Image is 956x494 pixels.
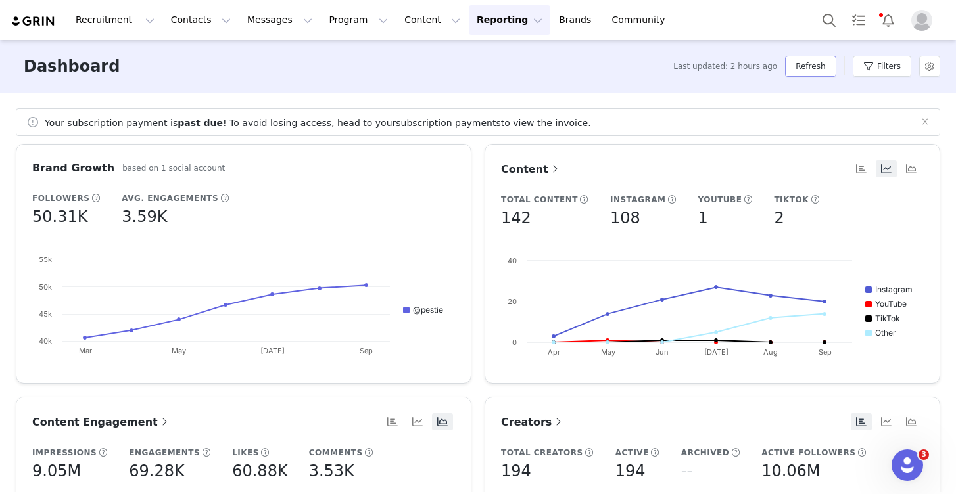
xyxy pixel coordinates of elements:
[79,346,92,355] text: Mar
[32,459,81,483] h5: 9.05M
[321,5,396,35] button: Program
[815,5,844,35] button: Search
[673,60,777,72] span: Last updated: 2 hours ago
[761,459,820,483] h5: 10.06M
[39,282,52,292] text: 50k
[512,338,517,347] text: 0
[548,348,560,357] text: Apr
[501,194,578,206] h5: Total Content
[163,5,239,35] button: Contacts
[892,449,923,481] iframe: Intercom live chat
[232,447,259,459] h5: Likes
[681,459,692,483] h5: --
[396,118,501,128] a: subscription payments
[615,447,649,459] h5: Active
[911,10,932,31] img: placeholder-profile.jpg
[309,459,354,483] h5: 3.53K
[260,346,285,355] text: [DATE]
[774,194,809,206] h5: TikTok
[508,256,517,265] text: 40
[122,192,218,204] h5: Avg. Engagements
[396,5,468,35] button: Content
[129,447,200,459] h5: Engagements
[32,416,171,428] span: Content Engagement
[39,336,52,346] text: 40k
[11,15,57,28] img: grin logo
[39,255,52,264] text: 55k
[875,284,913,294] text: Instagram
[874,5,903,35] button: Notifications
[551,5,603,35] a: Brands
[501,163,562,175] span: Content
[698,194,742,206] h5: YouTube
[921,114,929,129] button: icon: close
[785,56,836,77] button: Refresh
[122,205,167,229] h5: 3.59K
[704,348,729,357] text: [DATE]
[309,447,363,459] h5: Comments
[239,5,320,35] button: Messages
[604,5,679,35] a: Community
[232,459,287,483] h5: 60.88K
[32,192,89,204] h5: Followers
[501,161,562,177] a: Content
[178,118,223,128] b: past due
[819,348,832,357] text: Sep
[122,162,225,174] h5: based on 1 social account
[24,55,120,78] h3: Dashboard
[129,459,184,483] h5: 69.28K
[469,5,550,35] button: Reporting
[360,346,373,355] text: Sep
[501,414,565,430] a: Creators
[172,346,186,355] text: May
[68,5,162,35] button: Recruitment
[844,5,873,35] a: Tasks
[681,447,729,459] h5: Archived
[501,206,531,230] h5: 142
[698,206,707,230] h5: 1
[610,194,666,206] h5: Instagram
[610,206,640,230] h5: 108
[875,328,896,338] text: Other
[919,449,929,460] span: 3
[853,56,911,77] button: Filters
[39,309,52,319] text: 45k
[875,299,907,309] text: YouTube
[501,416,565,428] span: Creators
[875,313,900,323] text: TikTok
[921,118,929,125] i: icon: close
[903,10,945,31] button: Profile
[761,447,855,459] h5: Active Followers
[32,205,87,229] h5: 50.31K
[774,206,784,230] h5: 2
[32,447,97,459] h5: Impressions
[501,459,531,483] h5: 194
[601,348,615,357] text: May
[413,305,443,315] text: @pestie
[32,160,114,176] h3: Brand Growth
[45,118,591,128] span: Your subscription payment is ! To avoid losing access, head to your to view the invoice.
[763,348,778,357] text: Aug
[501,447,583,459] h5: Total Creators
[656,348,669,357] text: Jun
[615,459,646,483] h5: 194
[508,297,517,306] text: 20
[32,414,171,430] a: Content Engagement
